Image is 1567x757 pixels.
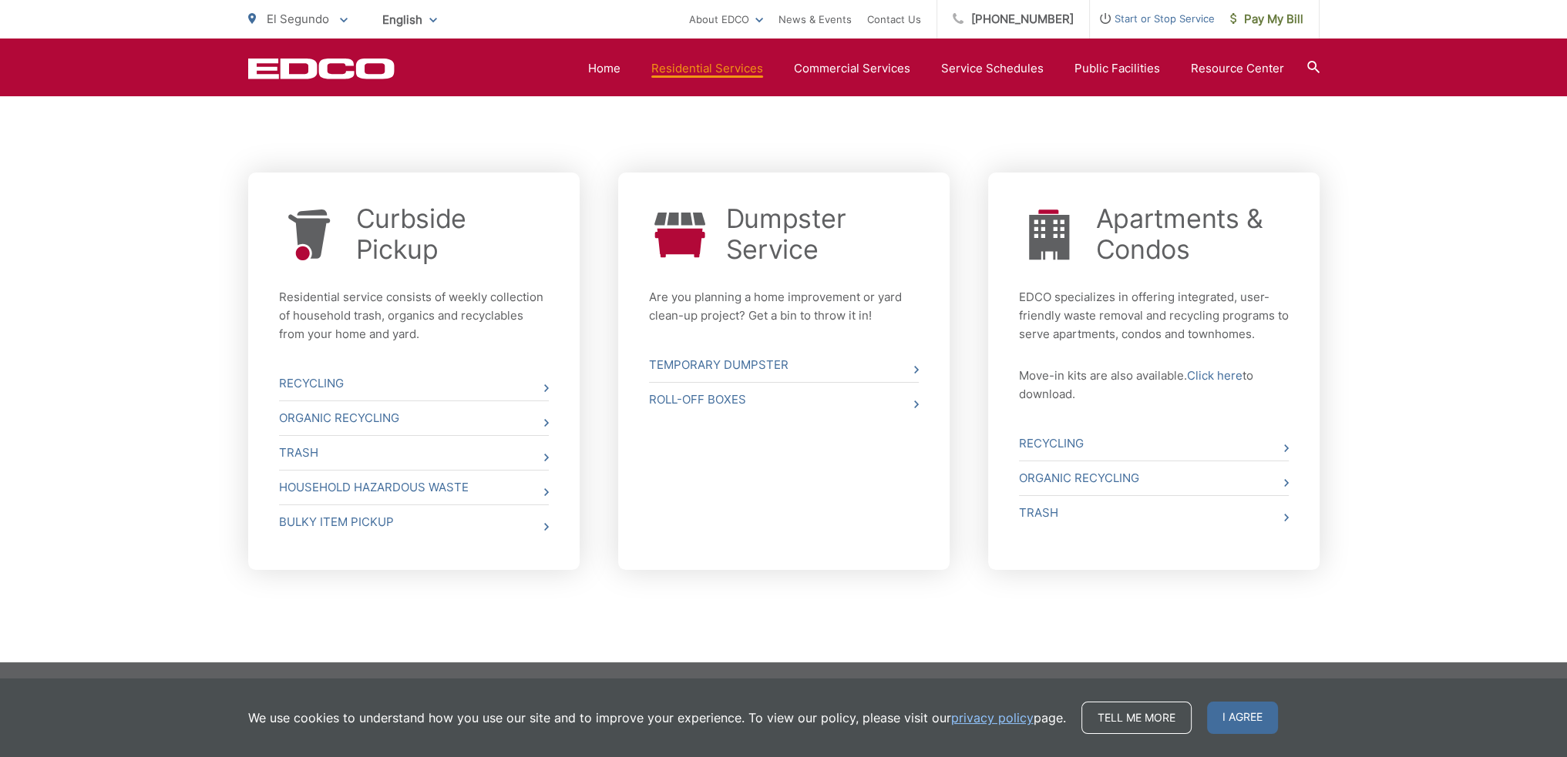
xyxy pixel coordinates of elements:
p: EDCO specializes in offering integrated, user-friendly waste removal and recycling programs to se... [1019,288,1289,343]
a: Trash [1019,496,1289,530]
p: Are you planning a home improvement or yard clean-up project? Get a bin to throw it in! [649,288,919,325]
p: We use cookies to understand how you use our site and to improve your experience. To view our pol... [248,708,1066,727]
a: About EDCO [689,10,763,28]
a: Tell me more [1081,702,1192,734]
a: Home [588,59,620,78]
a: News & Events [778,10,852,28]
a: Dumpster Service [726,203,919,265]
a: Click here [1187,367,1243,385]
a: Public Facilities [1074,59,1160,78]
a: Recycling [1019,427,1289,461]
a: privacy policy [951,708,1034,727]
p: Move-in kits are also available. to download. [1019,367,1289,404]
a: Household Hazardous Waste [279,471,549,504]
a: Trash [279,436,549,470]
a: Resource Center [1191,59,1284,78]
a: Apartments & Condos [1096,203,1289,265]
a: Recycling [279,367,549,400]
a: Curbside Pickup [356,203,549,265]
span: English [371,6,449,33]
a: EDCD logo. Return to the homepage. [248,58,395,79]
a: Temporary Dumpster [649,348,919,382]
a: Commercial Services [794,59,910,78]
a: Roll-Off Boxes [649,383,919,417]
a: Service Schedules [941,59,1044,78]
a: Organic Recycling [1019,461,1289,495]
a: Bulky Item Pickup [279,505,549,539]
span: El Segundo [267,12,329,26]
p: Residential service consists of weekly collection of household trash, organics and recyclables fr... [279,288,549,343]
span: I agree [1207,702,1278,734]
a: Organic Recycling [279,401,549,435]
a: Contact Us [867,10,921,28]
span: Pay My Bill [1230,10,1303,28]
a: Residential Services [651,59,763,78]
